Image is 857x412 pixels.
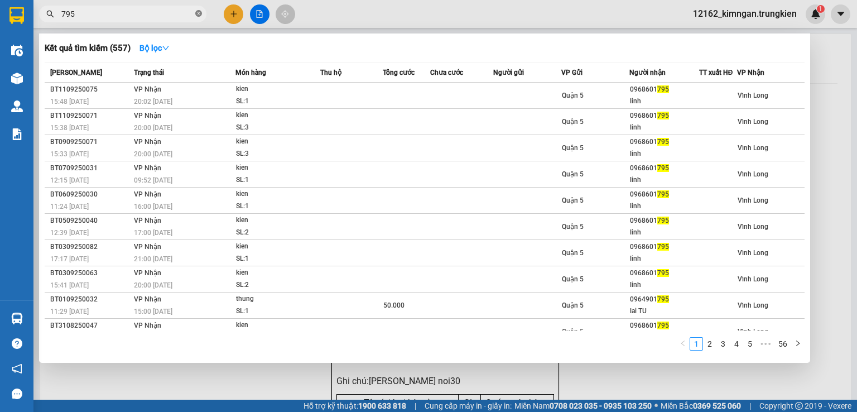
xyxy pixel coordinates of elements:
span: 20:00 [DATE] [134,150,172,158]
span: Vĩnh Long [738,118,768,126]
div: 0968601 [630,267,699,279]
span: down [162,44,170,52]
span: 795 [657,295,669,303]
span: message [12,389,22,399]
div: SL: 2 [236,279,320,291]
span: Quận 5 [562,118,584,126]
span: 15:38 [DATE] [50,124,89,132]
button: left [676,337,690,351]
span: Quận 5 [562,328,584,336]
a: 56 [775,338,791,350]
div: 0968601 [630,162,699,174]
span: VP Nhận [134,322,161,329]
span: Vĩnh Long [738,249,768,257]
span: 795 [657,164,669,172]
td: [DOMAIN_NAME] [69,26,166,51]
div: linh [630,227,699,238]
li: 3 [716,337,730,351]
div: BT0609250030 [50,189,131,200]
span: Vĩnh Long [738,301,768,309]
h3: Kết quả tìm kiếm ( 557 ) [45,42,131,54]
div: linh [630,200,699,212]
span: 17:17 [DATE] [50,255,89,263]
div: 0968601 [630,241,699,253]
span: VP Nhận [737,69,764,76]
div: BT3108250047 [50,320,131,332]
span: Vĩnh Long [738,197,768,204]
div: 0968601 [630,189,699,200]
span: VP Nhận [134,138,161,146]
div: 0968601 [630,320,699,332]
span: Trạng thái [134,69,164,76]
span: TT xuất HĐ [699,69,733,76]
span: 20:00 [DATE] [134,281,172,289]
div: thung [236,293,320,305]
li: 2 [703,337,716,351]
div: SL: 1 [236,253,320,265]
div: BT0509250040 [50,215,131,227]
img: warehouse-icon [11,100,23,112]
li: Previous Page [676,337,690,351]
span: Món hàng [235,69,266,76]
div: 0964901 [630,294,699,305]
div: SL: 3 [236,122,320,134]
span: VP Nhận [134,190,161,198]
a: 3 [717,338,729,350]
span: Vĩnh Long [738,170,768,178]
span: notification [12,363,22,374]
span: [PERSON_NAME] [50,69,102,76]
td: Trung Kiên [6,26,69,51]
div: linh [630,279,699,291]
span: Người gửi [493,69,524,76]
span: Quận 5 [562,144,584,152]
div: kien [236,214,320,227]
span: 15:33 [DATE] [50,150,89,158]
span: VP Nhận [134,85,161,93]
div: SL: 1 [236,200,320,213]
span: Vĩnh Long [738,328,768,336]
li: 4 [730,337,743,351]
span: 11:29 [DATE] [50,308,89,315]
li: 5 [743,337,757,351]
a: 4 [730,338,743,350]
div: BT1109250071 [50,110,131,122]
span: 795 [657,243,669,251]
span: 795 [657,190,669,198]
span: 795 [657,269,669,277]
span: 795 [657,138,669,146]
span: right [795,340,801,347]
img: warehouse-icon [11,313,23,324]
span: Vĩnh Long [738,144,768,152]
span: 15:48 [DATE] [50,98,89,106]
span: close-circle [195,9,202,20]
span: 12:39 [DATE] [50,229,89,237]
button: right [791,337,805,351]
div: kien [236,136,320,148]
div: linh [630,174,699,186]
span: 50.000 [383,301,405,309]
div: kien [236,188,320,200]
span: 15:41 [DATE] [50,281,89,289]
span: Quận 5 [562,170,584,178]
div: lai TU [630,305,699,317]
a: 1 [690,338,702,350]
div: [PERSON_NAME] [72,7,162,18]
li: Next 5 Pages [757,337,774,351]
div: kien [236,109,320,122]
span: close-circle [195,10,202,17]
button: Bộ lọcdown [131,39,179,57]
div: SL: 1 [236,95,320,108]
span: 11:24 [DATE] [50,203,89,210]
span: 795 [657,217,669,224]
span: Quận 5 [562,223,584,231]
span: Quận 5 [562,275,584,283]
a: 2 [704,338,716,350]
span: 21:00 [DATE] [134,255,172,263]
span: 20:00 [DATE] [134,124,172,132]
div: linh [630,253,699,265]
input: Tìm tên, số ĐT hoặc mã đơn [61,8,193,20]
span: Chưa cước [430,69,463,76]
span: VP Nhận [134,243,161,251]
span: VP Nhận [134,164,161,172]
div: SL: 2 [236,227,320,239]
